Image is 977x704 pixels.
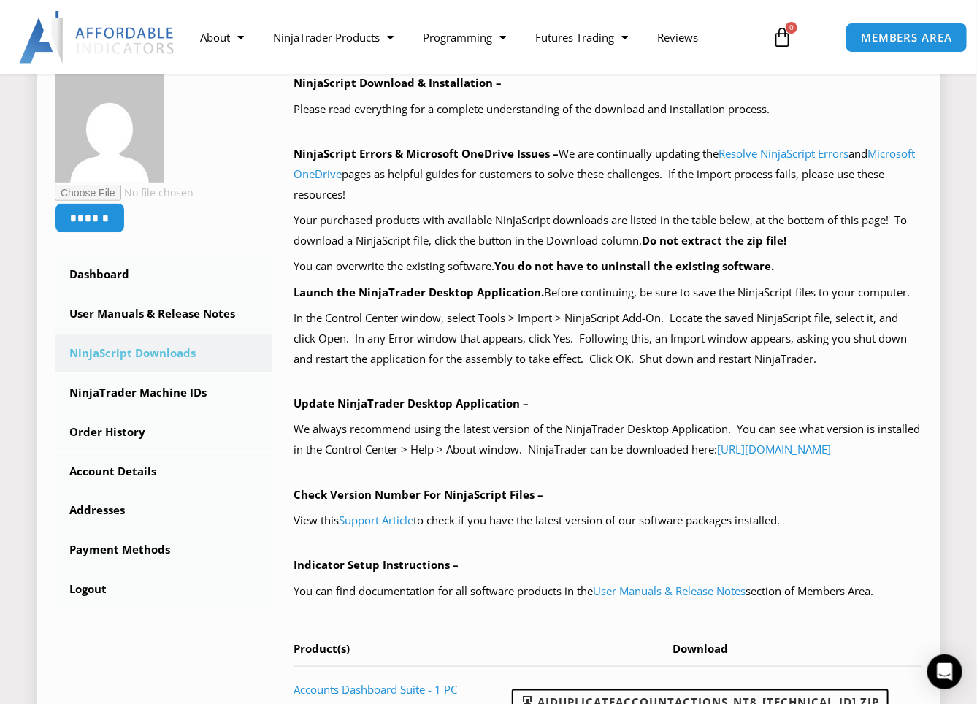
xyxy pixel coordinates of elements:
b: Update NinjaTrader Desktop Application – [294,396,529,410]
a: Support Article [339,513,413,527]
a: Futures Trading [521,20,643,54]
img: af4ddac19dd9d493035d890ee444b6d0502e00655a456fc441179bc7fc9b8526 [55,73,164,183]
a: NinjaTrader Machine IDs [55,374,272,412]
a: Resolve NinjaScript Errors [719,146,848,161]
div: Open Intercom Messenger [927,654,962,689]
p: View this to check if you have the latest version of our software packages installed. [294,510,922,531]
a: About [185,20,258,54]
a: NinjaTrader Products [258,20,408,54]
p: In the Control Center window, select Tools > Import > NinjaScript Add-On. Locate the saved NinjaS... [294,308,922,370]
a: Accounts Dashboard Suite - 1 PC [294,682,457,697]
a: Order History [55,413,272,451]
a: User Manuals & Release Notes [55,295,272,333]
a: 0 [750,16,814,58]
a: Logout [55,570,272,608]
p: Please read everything for a complete understanding of the download and installation process. [294,99,922,120]
b: Launch the NinjaTrader Desktop Application. [294,285,544,299]
a: [URL][DOMAIN_NAME] [717,442,831,456]
span: MEMBERS AREA [861,32,952,43]
a: MEMBERS AREA [846,23,968,53]
p: We are continually updating the and pages as helpful guides for customers to solve these challeng... [294,144,922,205]
img: LogoAI | Affordable Indicators – NinjaTrader [19,11,176,64]
p: We always recommend using the latest version of the NinjaTrader Desktop Application. You can see ... [294,419,922,460]
a: Account Details [55,453,272,491]
span: 0 [786,22,797,34]
nav: Account pages [55,256,272,608]
p: You can find documentation for all software products in the section of Members Area. [294,581,922,602]
a: Addresses [55,491,272,529]
a: Programming [408,20,521,54]
a: Reviews [643,20,713,54]
b: NinjaScript Download & Installation – [294,75,502,90]
p: Before continuing, be sure to save the NinjaScript files to your computer. [294,283,922,303]
p: Your purchased products with available NinjaScript downloads are listed in the table below, at th... [294,210,922,251]
nav: Menu [185,20,762,54]
span: Product(s) [294,641,350,656]
a: User Manuals & Release Notes [593,584,746,598]
b: Indicator Setup Instructions – [294,557,459,572]
a: Dashboard [55,256,272,294]
b: Check Version Number For NinjaScript Files – [294,487,543,502]
b: NinjaScript Errors & Microsoft OneDrive Issues – [294,146,559,161]
a: Payment Methods [55,531,272,569]
a: Microsoft OneDrive [294,146,915,181]
b: You do not have to uninstall the existing software. [494,259,774,273]
p: You can overwrite the existing software. [294,256,922,277]
b: Do not extract the zip file! [642,233,786,248]
a: NinjaScript Downloads [55,334,272,372]
span: Download [673,641,728,656]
